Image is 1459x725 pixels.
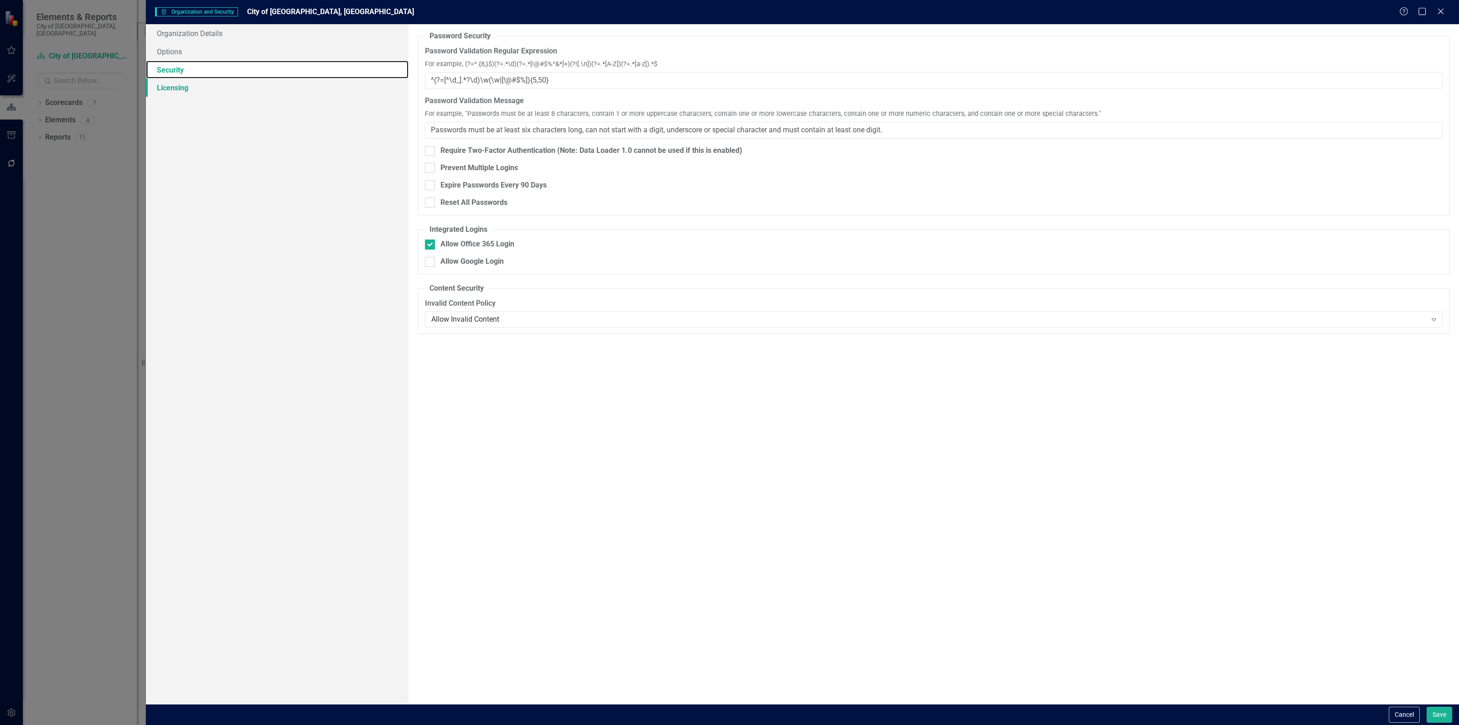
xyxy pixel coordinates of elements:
div: Require Two-Factor Authentication (Note: Data Loader 1.0 cannot be used if this is enabled) [440,146,742,156]
legend: Content Security [425,283,488,294]
span: For example, "Passwords must be at least 8 characters, contain 1 or more uppercase characters, co... [425,110,1101,119]
div: Allow Invalid Content [431,314,1427,324]
button: Save [1427,707,1452,723]
a: Options [146,42,409,61]
div: Allow Google Login [440,256,504,267]
span: Organization and Security [155,7,238,16]
div: Allow Office 365 Login [440,239,514,250]
div: Expire Passwords Every 90 Days [440,180,547,191]
label: Password Validation Regular Expression [425,46,1443,57]
div: Reset All Passwords [440,198,507,208]
label: Invalid Content Policy [425,298,1443,309]
div: Prevent Multiple Logins [440,163,518,173]
legend: Password Security [425,31,495,42]
legend: Integrated Logins [425,224,492,235]
span: City of [GEOGRAPHIC_DATA], [GEOGRAPHIC_DATA] [247,7,414,16]
a: Licensing [146,78,409,97]
button: Cancel [1389,707,1420,723]
span: For example, (?=^.{8,}$)(?=.*\d)(?=.*[!@#$%^&*]+)(?![.\n])(?=.*[A-Z])(?=.*[a-z]).*$ [425,60,657,69]
label: Password Validation Message [425,96,1443,106]
a: Organization Details [146,24,409,42]
a: Security [146,61,409,79]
